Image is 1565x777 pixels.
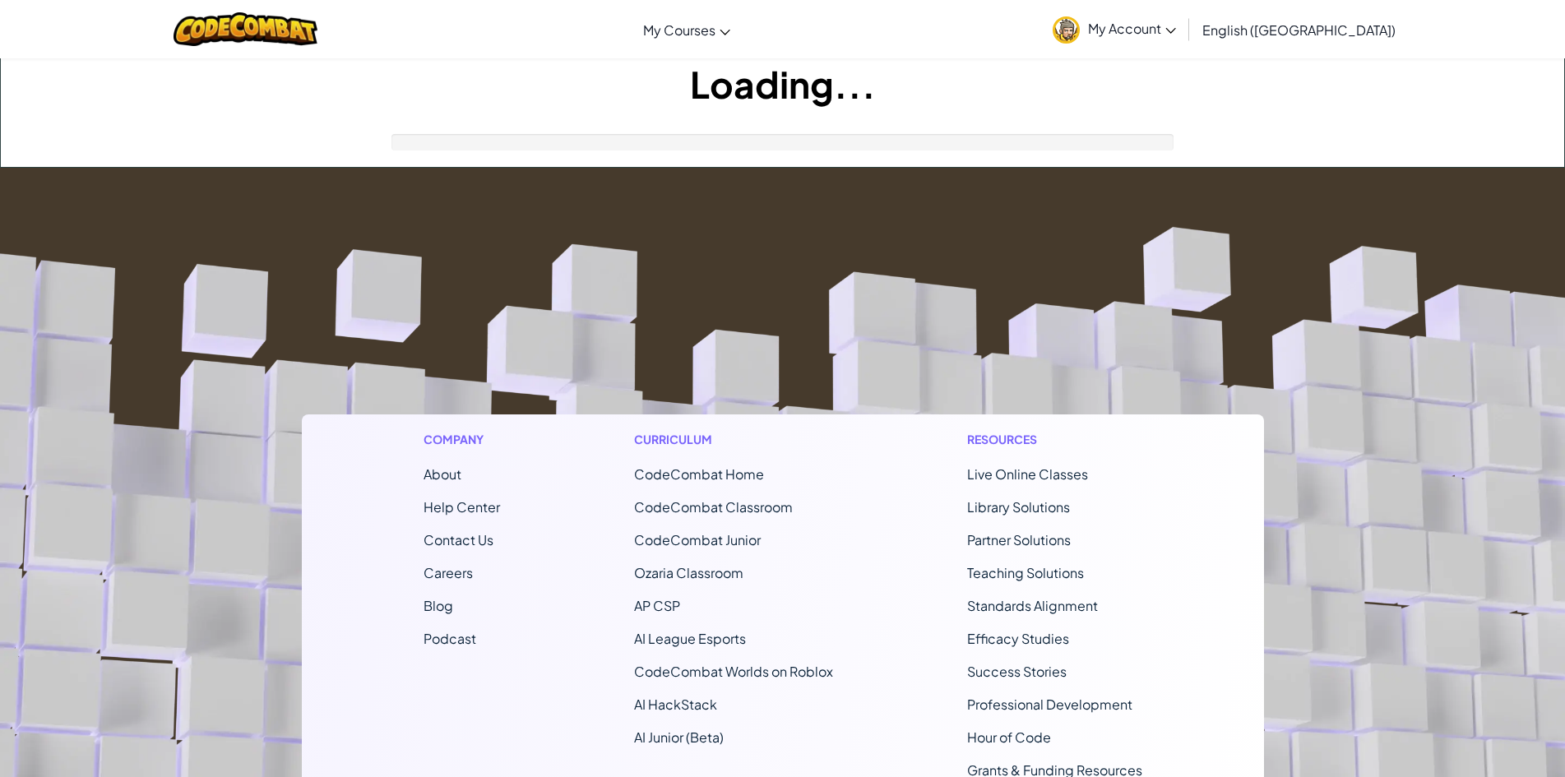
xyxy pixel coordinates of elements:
span: My Account [1088,20,1176,37]
a: Careers [424,564,473,581]
a: Teaching Solutions [967,564,1084,581]
span: English ([GEOGRAPHIC_DATA]) [1202,21,1396,39]
a: Success Stories [967,663,1067,680]
h1: Curriculum [634,431,833,448]
a: Standards Alignment [967,597,1098,614]
a: My Courses [635,7,739,52]
a: CodeCombat Worlds on Roblox [634,663,833,680]
a: Help Center [424,498,500,516]
a: My Account [1044,3,1184,55]
img: avatar [1053,16,1080,44]
a: Blog [424,597,453,614]
a: About [424,465,461,483]
a: AI HackStack [634,696,717,713]
span: My Courses [643,21,715,39]
a: AI League Esports [634,630,746,647]
span: CodeCombat Home [634,465,764,483]
a: Podcast [424,630,476,647]
a: English ([GEOGRAPHIC_DATA]) [1194,7,1404,52]
img: CodeCombat logo [174,12,317,46]
a: CodeCombat Junior [634,531,761,548]
a: Live Online Classes [967,465,1088,483]
a: Professional Development [967,696,1132,713]
h1: Loading... [1,58,1564,109]
h1: Company [424,431,500,448]
a: Library Solutions [967,498,1070,516]
a: Ozaria Classroom [634,564,743,581]
a: Efficacy Studies [967,630,1069,647]
span: Contact Us [424,531,493,548]
a: Partner Solutions [967,531,1071,548]
a: AP CSP [634,597,680,614]
a: Hour of Code [967,728,1051,746]
a: CodeCombat Classroom [634,498,793,516]
h1: Resources [967,431,1142,448]
a: AI Junior (Beta) [634,728,724,746]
